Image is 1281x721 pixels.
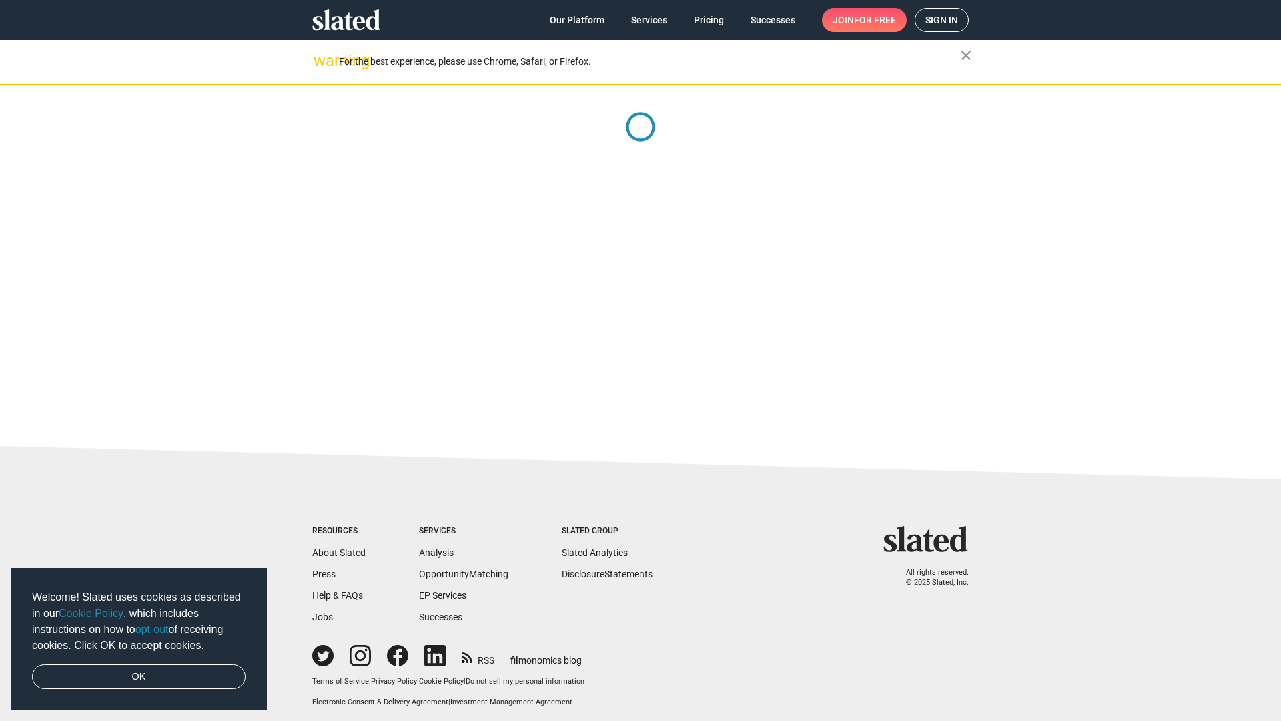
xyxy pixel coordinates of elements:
[419,677,464,686] a: Cookie Policy
[510,655,526,666] span: film
[419,612,462,622] a: Successes
[550,8,604,32] span: Our Platform
[751,8,795,32] span: Successes
[419,547,454,558] a: Analysis
[419,590,466,601] a: EP Services
[683,8,735,32] a: Pricing
[833,8,896,32] span: Join
[562,547,628,558] a: Slated Analytics
[312,677,369,686] a: Terms of Service
[510,644,582,667] a: filmonomics blog
[32,664,246,690] a: dismiss cookie message
[339,53,961,71] div: For the best experience, please use Chrome, Safari, or Firefox.
[59,608,123,619] a: Cookie Policy
[562,526,653,537] div: Slated Group
[925,9,958,31] span: Sign in
[448,698,450,706] span: |
[694,8,724,32] span: Pricing
[312,590,363,601] a: Help & FAQs
[312,569,336,579] a: Press
[371,677,417,686] a: Privacy Policy
[539,8,615,32] a: Our Platform
[958,47,974,63] mat-icon: close
[312,526,366,537] div: Resources
[11,568,267,711] div: cookieconsent
[135,624,169,635] a: opt-out
[915,8,969,32] a: Sign in
[740,8,806,32] a: Successes
[620,8,678,32] a: Services
[314,53,330,69] mat-icon: warning
[312,547,366,558] a: About Slated
[450,698,572,706] a: Investment Management Agreement
[417,677,419,686] span: |
[892,568,969,587] p: All rights reserved. © 2025 Slated, Inc.
[419,526,508,537] div: Services
[466,677,584,687] button: Do not sell my personal information
[822,8,907,32] a: Joinfor free
[631,8,667,32] span: Services
[854,8,896,32] span: for free
[312,698,448,706] a: Electronic Consent & Delivery Agreement
[369,677,371,686] span: |
[462,646,494,667] a: RSS
[32,589,246,654] span: Welcome! Slated uses cookies as described in our , which includes instructions on how to of recei...
[312,612,333,622] a: Jobs
[464,677,466,686] span: |
[562,569,653,579] a: DisclosureStatements
[419,569,508,579] a: OpportunityMatching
